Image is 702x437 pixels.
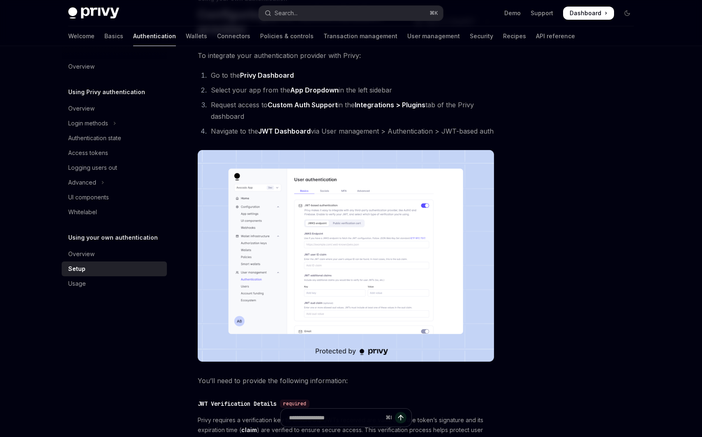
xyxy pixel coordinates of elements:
[68,279,86,289] div: Usage
[395,412,406,423] button: Send message
[259,6,443,21] button: Open search
[62,101,167,116] a: Overview
[68,192,109,202] div: UI components
[208,84,494,96] li: Select your app from the in the left sidebar
[407,26,460,46] a: User management
[62,131,167,146] a: Authentication state
[104,26,123,46] a: Basics
[62,276,167,291] a: Usage
[62,190,167,205] a: UI components
[68,233,158,243] h5: Using your own authentication
[68,26,95,46] a: Welcome
[68,178,96,187] div: Advanced
[208,125,494,137] li: Navigate to the via User management > Authentication > JWT-based auth
[68,249,95,259] div: Overview
[536,26,575,46] a: API reference
[68,87,145,97] h5: Using Privy authentication
[260,26,314,46] a: Policies & controls
[68,148,108,158] div: Access tokens
[198,150,494,362] img: JWT-based auth
[289,409,382,427] input: Ask a question...
[198,400,277,408] div: JWT Verification Details
[503,26,526,46] a: Recipes
[198,375,494,386] span: You’ll need to provide the following information:
[62,160,167,175] a: Logging users out
[208,99,494,122] li: Request access to in the tab of the Privy dashboard
[62,205,167,220] a: Whitelabel
[217,26,250,46] a: Connectors
[62,247,167,261] a: Overview
[208,69,494,81] li: Go to the
[531,9,553,17] a: Support
[198,50,494,61] span: To integrate your authentication provider with Privy:
[268,101,337,109] strong: Custom Auth Support
[323,26,397,46] a: Transaction management
[62,146,167,160] a: Access tokens
[68,207,97,217] div: Whitelabel
[430,10,438,16] span: ⌘ K
[68,163,117,173] div: Logging users out
[240,71,294,79] strong: Privy Dashboard
[62,116,167,131] button: Toggle Login methods section
[240,71,294,80] a: Privy Dashboard
[470,26,493,46] a: Security
[68,7,119,19] img: dark logo
[290,86,339,94] strong: App Dropdown
[563,7,614,20] a: Dashboard
[280,400,309,408] div: required
[68,118,108,128] div: Login methods
[621,7,634,20] button: Toggle dark mode
[62,59,167,74] a: Overview
[62,175,167,190] button: Toggle Advanced section
[186,26,207,46] a: Wallets
[275,8,298,18] div: Search...
[570,9,601,17] span: Dashboard
[504,9,521,17] a: Demo
[258,127,311,136] a: JWT Dashboard
[62,261,167,276] a: Setup
[68,133,121,143] div: Authentication state
[355,101,425,109] a: Integrations > Plugins
[68,62,95,72] div: Overview
[68,104,95,113] div: Overview
[133,26,176,46] a: Authentication
[68,264,85,274] div: Setup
